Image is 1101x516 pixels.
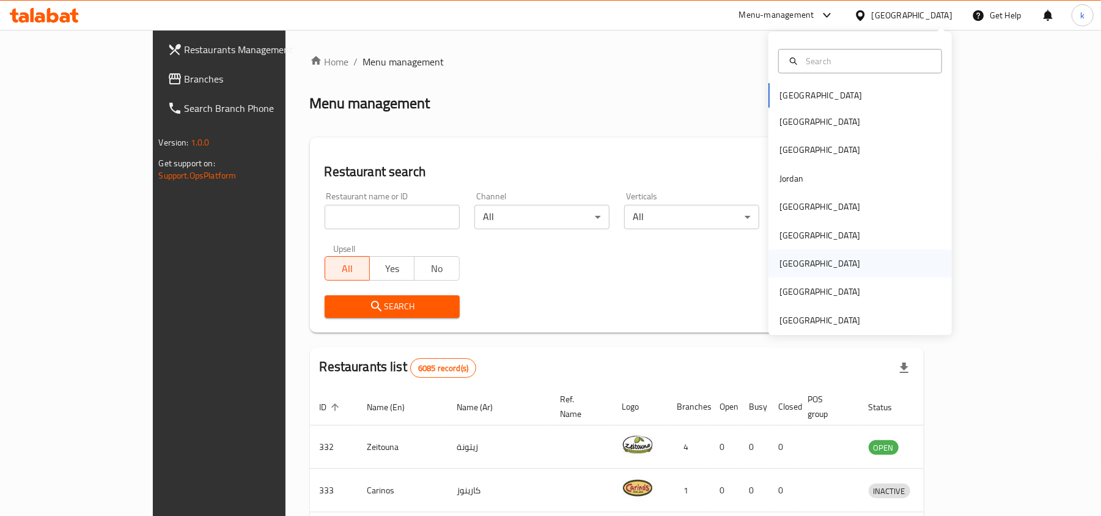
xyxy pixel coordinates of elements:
[872,9,952,22] div: [GEOGRAPHIC_DATA]
[414,256,459,281] button: No
[668,426,710,469] td: 4
[325,163,910,181] h2: Restaurant search
[1080,9,1084,22] span: k
[801,54,934,68] input: Search
[779,172,803,185] div: Jordan
[769,426,798,469] td: 0
[320,400,343,415] span: ID
[325,205,460,229] input: Search for restaurant name or ID..
[447,469,551,512] td: كارينوز
[779,229,860,242] div: [GEOGRAPHIC_DATA]
[869,484,910,498] span: INACTIVE
[158,64,337,94] a: Branches
[779,257,860,270] div: [GEOGRAPHIC_DATA]
[779,115,860,128] div: [GEOGRAPHIC_DATA]
[367,400,421,415] span: Name (En)
[320,358,477,378] h2: Restaurants list
[779,200,860,213] div: [GEOGRAPHIC_DATA]
[354,54,358,69] li: /
[185,42,327,57] span: Restaurants Management
[191,135,210,150] span: 1.0.0
[325,295,460,318] button: Search
[739,8,814,23] div: Menu-management
[668,388,710,426] th: Branches
[710,469,740,512] td: 0
[869,400,908,415] span: Status
[334,299,450,314] span: Search
[474,205,609,229] div: All
[561,392,598,421] span: Ref. Name
[158,35,337,64] a: Restaurants Management
[411,363,476,374] span: 6085 record(s)
[668,469,710,512] td: 1
[622,473,653,503] img: Carinos
[710,426,740,469] td: 0
[447,426,551,469] td: زيتونة
[358,426,447,469] td: Zeitouna
[158,94,337,123] a: Search Branch Phone
[185,72,327,86] span: Branches
[410,358,476,378] div: Total records count
[613,388,668,426] th: Logo
[457,400,509,415] span: Name (Ar)
[159,168,237,183] a: Support.OpsPlatform
[889,353,919,383] div: Export file
[358,469,447,512] td: Carinos
[419,260,454,278] span: No
[869,440,899,455] div: OPEN
[869,441,899,455] span: OPEN
[369,256,414,281] button: Yes
[325,256,370,281] button: All
[622,429,653,460] img: Zeitouna
[740,469,769,512] td: 0
[779,314,860,327] div: [GEOGRAPHIC_DATA]
[740,388,769,426] th: Busy
[808,392,844,421] span: POS group
[159,135,189,150] span: Version:
[740,426,769,469] td: 0
[779,285,860,298] div: [GEOGRAPHIC_DATA]
[363,54,444,69] span: Menu management
[330,260,365,278] span: All
[310,94,430,113] h2: Menu management
[375,260,410,278] span: Yes
[310,54,924,69] nav: breadcrumb
[710,388,740,426] th: Open
[769,388,798,426] th: Closed
[159,155,215,171] span: Get support on:
[779,143,860,157] div: [GEOGRAPHIC_DATA]
[333,244,356,252] label: Upsell
[185,101,327,116] span: Search Branch Phone
[624,205,759,229] div: All
[769,469,798,512] td: 0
